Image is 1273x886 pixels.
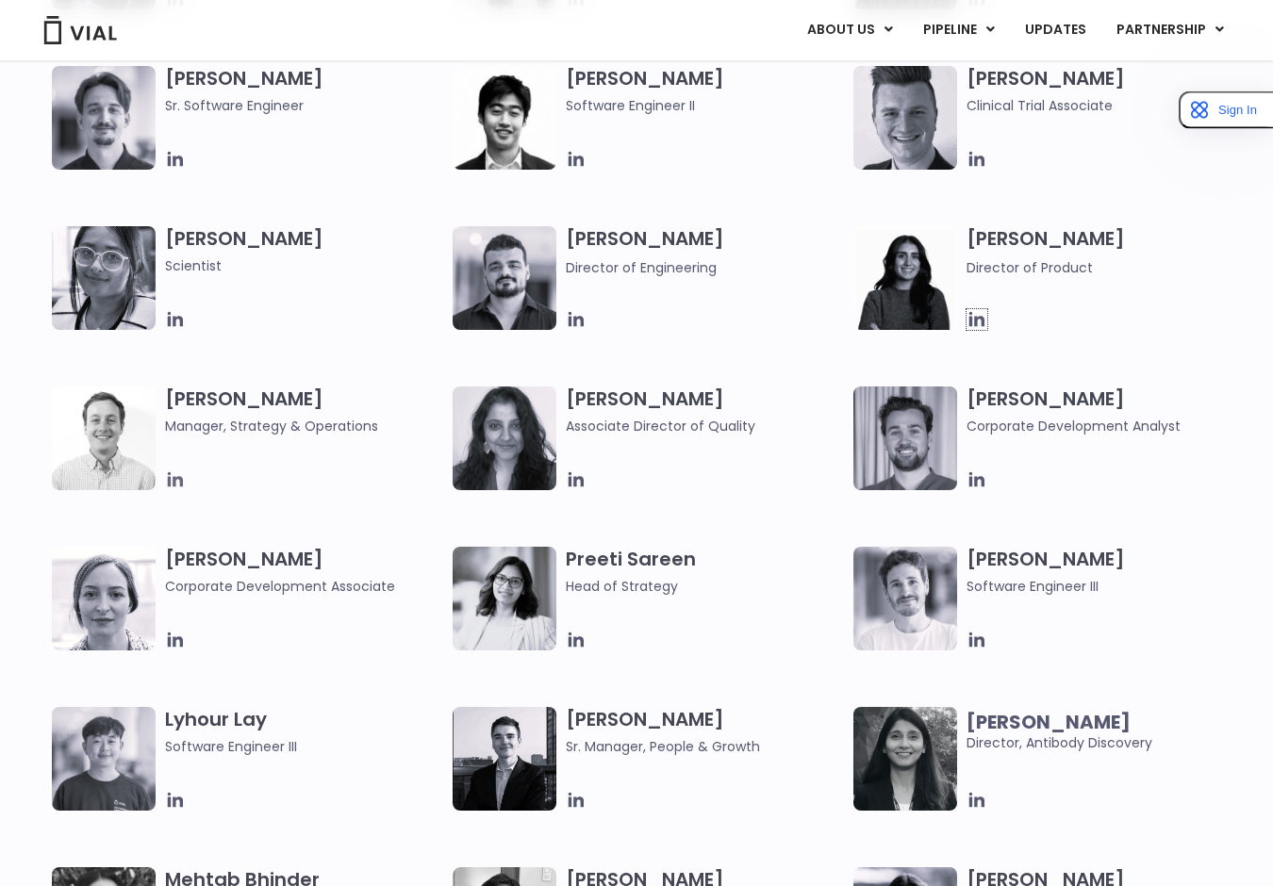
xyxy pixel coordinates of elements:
[967,709,1131,735] b: [PERSON_NAME]
[566,95,844,116] span: Software Engineer II
[566,226,844,278] h3: [PERSON_NAME]
[165,576,443,597] span: Corporate Development Associate
[967,576,1245,597] span: Software Engineer III
[566,386,844,436] h3: [PERSON_NAME]
[453,226,556,330] img: Igor
[967,258,1093,277] span: Director of Product
[566,547,844,597] h3: Preeti Sareen
[165,416,443,436] span: Manager, Strategy & Operations
[853,386,957,490] img: Image of smiling man named Thomas
[52,547,156,650] img: Headshot of smiling woman named Beatrice
[165,736,443,757] span: Software Engineer III
[566,576,844,597] span: Head of Strategy
[967,547,1245,597] h3: [PERSON_NAME]
[853,226,957,330] img: Smiling woman named Ira
[165,66,443,116] h3: [PERSON_NAME]
[566,416,844,436] span: Associate Director of Quality
[165,386,443,436] h3: [PERSON_NAME]
[566,736,844,757] span: Sr. Manager, People & Growth
[967,712,1245,753] span: Director, Antibody Discovery
[853,66,957,170] img: Headshot of smiling man named Collin
[967,226,1245,278] h3: [PERSON_NAME]
[52,386,156,490] img: Kyle Mayfield
[853,707,957,811] img: Headshot of smiling woman named Swati
[453,707,556,811] img: Smiling man named Owen
[1101,14,1239,46] a: PARTNERSHIPMenu Toggle
[165,95,443,116] span: Sr. Software Engineer
[566,66,844,116] h3: [PERSON_NAME]
[967,95,1245,116] span: Clinical Trial Associate
[967,416,1245,436] span: Corporate Development Analyst
[165,707,443,757] h3: Lyhour Lay
[165,255,443,276] span: Scientist
[566,258,717,277] span: Director of Engineering
[52,707,156,811] img: Ly
[792,14,907,46] a: ABOUT USMenu Toggle
[566,707,844,757] h3: [PERSON_NAME]
[853,547,957,650] img: Headshot of smiling man named Fran
[52,226,156,330] img: Headshot of smiling woman named Anjali
[967,66,1245,116] h3: [PERSON_NAME]
[42,16,118,44] img: Vial Logo
[908,14,1009,46] a: PIPELINEMenu Toggle
[967,386,1245,436] h3: [PERSON_NAME]
[1010,14,1100,46] a: UPDATES
[453,66,556,170] img: Jason Zhang
[52,66,156,170] img: Fran
[165,547,443,597] h3: [PERSON_NAME]
[165,226,443,276] h3: [PERSON_NAME]
[453,547,556,650] img: Image of smiling woman named Pree
[453,386,556,490] img: Headshot of smiling woman named Bhavika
